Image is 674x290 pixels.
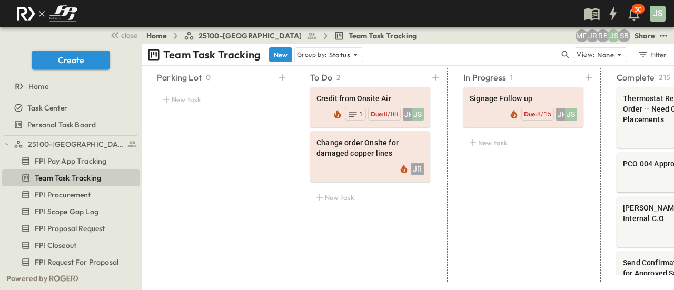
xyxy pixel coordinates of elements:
div: FPI Scope Gap Logtest [2,203,140,220]
a: Team Task Tracking [2,171,137,185]
a: FPI Procurement [2,187,137,202]
div: Sterling Barnett (sterling@fpibuilders.com) [618,29,630,42]
a: 25100-Vanguard Prep School [14,137,137,152]
div: JR [403,108,415,121]
p: 30 [635,5,642,14]
p: 2 [336,72,341,83]
div: Monica Pruteanu (mpruteanu@fpibuilders.com) [576,29,588,42]
span: FPI Proposal Request [35,223,105,234]
span: FPI Closeout [35,240,76,251]
div: Jesse Sullivan (jsullivan@fpibuilders.com) [607,29,620,42]
p: In Progress [463,71,506,84]
span: 25100-Vanguard Prep School [28,139,124,149]
span: Home [28,81,48,92]
div: JR [411,163,424,175]
span: FPI Scope Gap Log [35,206,98,217]
div: Credit from Onsite AirJRJSDue:8/081 [310,87,430,127]
div: JS [564,108,577,121]
span: FPI Pay App Tracking [35,156,106,166]
span: 1 [359,110,363,118]
span: 8/15 [537,111,551,118]
div: New task [157,92,277,107]
div: FPI Closeouttest [2,237,140,254]
a: 25100-[GEOGRAPHIC_DATA] [184,31,317,41]
span: 8/08 [384,111,398,118]
div: Regina Barnett (rbarnett@fpibuilders.com) [597,29,609,42]
span: Signage Follow up [470,93,577,104]
p: Complete [617,71,655,84]
p: View: [577,49,595,61]
p: Group by: [297,49,327,60]
button: JS [649,5,667,23]
a: FPI Request For Proposal [2,255,137,269]
span: Due: [371,110,384,118]
a: Home [146,31,167,41]
p: To Do [310,71,332,84]
a: FPI Proposal Request [2,221,137,236]
span: FPI Request For Proposal [35,257,118,267]
div: FPI Request For Proposaltest [2,254,140,271]
a: Task Center [2,101,137,115]
span: Task Center [27,103,67,113]
div: New task [463,135,583,150]
p: 1 [510,72,513,83]
span: close [121,30,137,41]
div: FPI Pay App Trackingtest [2,153,140,169]
span: Team Task Tracking [349,31,417,41]
div: Share [635,31,655,41]
button: Create [32,51,110,69]
span: Personal Task Board [27,119,96,130]
div: 25100-Vanguard Prep Schooltest [2,136,140,153]
button: New [269,47,292,62]
div: Filter [637,49,667,61]
div: FPI Procurementtest [2,186,140,203]
span: FPI Procurement [35,189,91,200]
span: Team Task Tracking [35,173,101,183]
span: Due: [524,110,537,118]
div: JR [556,108,569,121]
div: Signage Follow upJRJSDue:8/15 [463,87,583,127]
button: close [106,27,140,42]
p: 215 [659,72,670,83]
a: FPI Scope Gap Log [2,204,137,219]
p: None [597,49,614,60]
p: Status [329,49,350,60]
p: Parking Lot [157,71,202,84]
a: Home [2,79,137,94]
div: FPI Proposal Requesttest [2,220,140,237]
span: Change order Onsite for damaged copper lines [316,137,424,158]
div: JS [411,108,424,121]
p: 0 [206,72,211,83]
span: 25100-[GEOGRAPHIC_DATA] [199,31,302,41]
a: FPI Closeout [2,238,137,253]
div: Team Task Trackingtest [2,169,140,186]
span: Credit from Onsite Air [316,93,424,104]
button: test [657,29,670,42]
p: Team Task Tracking [163,47,261,62]
div: New task [310,190,430,205]
img: c8d7d1ed905e502e8f77bf7063faec64e13b34fdb1f2bdd94b0e311fc34f8000.png [13,3,81,25]
button: Filter [633,47,670,62]
div: Change order Onsite for damaged copper linesJR [310,131,430,182]
div: JS [650,6,666,22]
div: Jayden Ramirez (jramirez@fpibuilders.com) [586,29,599,42]
a: FPI Pay App Tracking [2,154,137,168]
a: Personal Task Board [2,117,137,132]
div: Personal Task Boardtest [2,116,140,133]
a: Team Task Tracking [334,31,417,41]
nav: breadcrumbs [146,31,423,41]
